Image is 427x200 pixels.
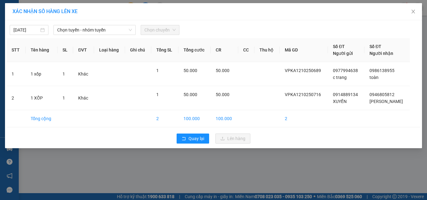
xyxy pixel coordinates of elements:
[26,86,58,110] td: 1 XỐP
[28,26,78,33] text: VPKA1210250726
[188,135,204,142] span: Quay lại
[7,38,26,62] th: STT
[182,136,186,141] span: rollback
[369,44,381,49] span: Số ĐT
[211,38,238,62] th: CR
[333,51,353,56] span: Người gửi
[63,95,65,100] span: 1
[26,62,58,86] td: 1 xốp
[128,28,132,32] span: down
[404,3,422,21] button: Close
[178,38,211,62] th: Tổng cước
[369,92,394,97] span: 0946805812
[156,68,159,73] span: 1
[58,38,73,62] th: SL
[151,38,178,62] th: Tổng SL
[144,25,176,35] span: Chọn chuyến
[177,134,209,144] button: rollbackQuay lại
[215,134,250,144] button: uploadLên hàng
[94,38,125,62] th: Loại hàng
[333,44,345,49] span: Số ĐT
[73,62,94,86] td: Khác
[254,38,279,62] th: Thu hộ
[7,86,26,110] td: 2
[183,68,197,73] span: 50.000
[151,110,178,127] td: 2
[369,68,394,73] span: 0986138955
[411,9,416,14] span: close
[26,110,58,127] td: Tổng cộng
[26,38,58,62] th: Tên hàng
[183,92,197,97] span: 50.000
[216,68,229,73] span: 50.000
[57,25,132,35] span: Chọn tuyến - nhóm tuyến
[211,110,238,127] td: 100.000
[285,68,321,73] span: VPKA1210250689
[369,75,379,80] span: toàn
[285,92,321,97] span: VPKA1210250716
[7,62,26,86] td: 1
[333,92,358,97] span: 0914889134
[280,38,328,62] th: Mã GD
[73,86,94,110] td: Khác
[55,37,102,50] div: Nhận: Bến Xe Nước Ngầm
[369,99,403,104] span: [PERSON_NAME]
[156,92,159,97] span: 1
[369,51,393,56] span: Người nhận
[333,75,347,80] span: c trang
[73,38,94,62] th: ĐVT
[5,37,52,50] div: Gửi: Văn phòng Kỳ Anh
[216,92,229,97] span: 50.000
[333,99,347,104] span: XUYẾN
[63,71,65,76] span: 1
[13,27,39,33] input: 12/10/2025
[238,38,254,62] th: CC
[333,68,358,73] span: 0977994638
[280,110,328,127] td: 2
[125,38,151,62] th: Ghi chú
[178,110,211,127] td: 100.000
[13,8,78,14] span: XÁC NHẬN SỐ HÀNG LÊN XE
